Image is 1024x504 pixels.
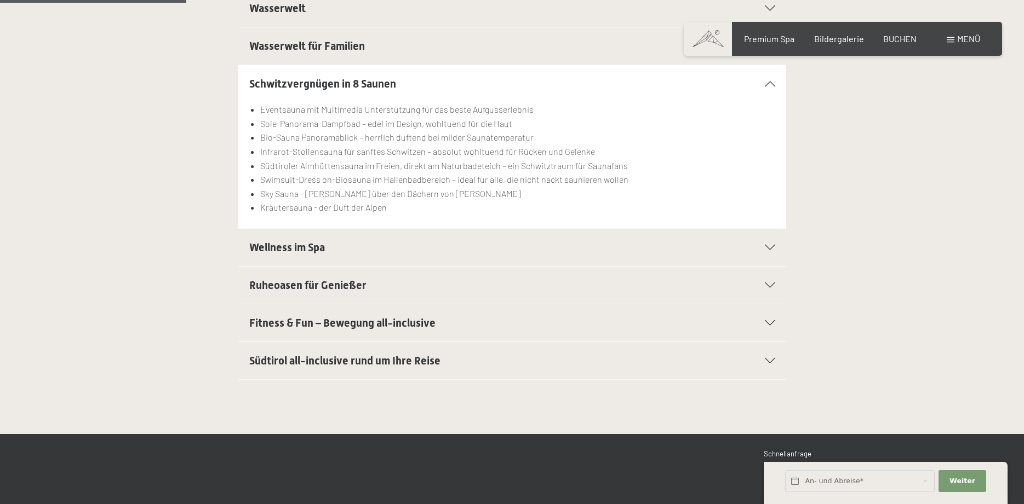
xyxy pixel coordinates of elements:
span: Südtirol all-inclusive rund um Ihre Reise [249,354,441,367]
span: Wasserwelt für Familien [249,39,365,53]
li: Sky Sauna - [PERSON_NAME] über den Dächern von [PERSON_NAME] [260,187,775,201]
span: Wasserwelt [249,2,306,15]
span: Schwitzvergnügen in 8 Saunen [249,77,396,90]
li: Bio-Sauna Panoramablick – herrlich duftend bei milder Saunatemperatur [260,130,775,144]
li: Südtiroler Almhüttensauna im Freien, direkt am Naturbadeteich – ein Schwitztraum für Saunafans [260,159,775,173]
a: Bildergalerie [814,33,864,44]
li: Kräutersauna - der Duft der Alpen [260,200,775,215]
a: Premium Spa [744,33,794,44]
span: Weiter [949,476,975,486]
span: Schnellanfrage [764,449,811,458]
li: Eventsauna mit Multimedia Unterstützung für das beste Aufgusserlebnis [260,102,775,117]
button: Weiter [939,470,986,493]
span: Wellness im Spa [249,241,325,254]
li: Sole-Panorama-Dampfbad – edel im Design, wohltuend für die Haut [260,117,775,131]
span: Fitness & Fun – Bewegung all-inclusive [249,316,436,329]
span: Menü [957,33,980,44]
a: BUCHEN [883,33,917,44]
li: Infrarot-Stollensauna für sanftes Schwitzen – absolut wohltuend für Rücken und Gelenke [260,144,775,159]
li: Swimsuit-Dress on-Biosauna im Hallenbadbereich – ideal für alle, die nicht nackt saunieren wollen [260,172,775,187]
span: Ruheoasen für Genießer [249,279,367,292]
